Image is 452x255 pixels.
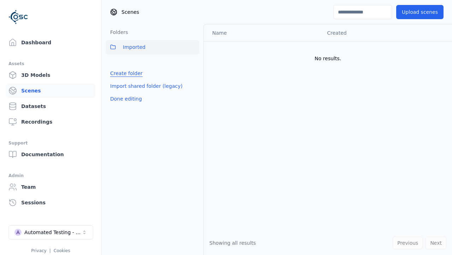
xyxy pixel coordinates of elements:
[110,70,143,77] a: Create folder
[396,5,444,19] button: Upload scenes
[54,248,70,253] a: Cookies
[24,229,82,236] div: Automated Testing - Playwright
[106,80,187,92] button: Import shared folder (legacy)
[123,43,145,51] span: Imported
[6,115,96,129] a: Recordings
[49,248,51,253] span: |
[6,147,96,161] a: Documentation
[8,225,93,239] button: Select a workspace
[321,24,441,41] th: Created
[6,35,96,50] a: Dashboard
[14,229,22,236] div: A
[110,83,183,90] a: Import shared folder (legacy)
[6,180,96,194] a: Team
[121,8,139,16] span: Scenes
[6,195,96,210] a: Sessions
[8,59,93,68] div: Assets
[8,7,28,27] img: Logo
[8,171,93,180] div: Admin
[6,68,96,82] a: 3D Models
[31,248,46,253] a: Privacy
[106,40,199,54] button: Imported
[8,139,93,147] div: Support
[209,240,256,246] span: Showing all results
[6,99,96,113] a: Datasets
[106,92,146,105] button: Done editing
[106,67,147,80] button: Create folder
[204,24,321,41] th: Name
[6,84,96,98] a: Scenes
[204,41,452,75] td: No results.
[106,29,128,36] h3: Folders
